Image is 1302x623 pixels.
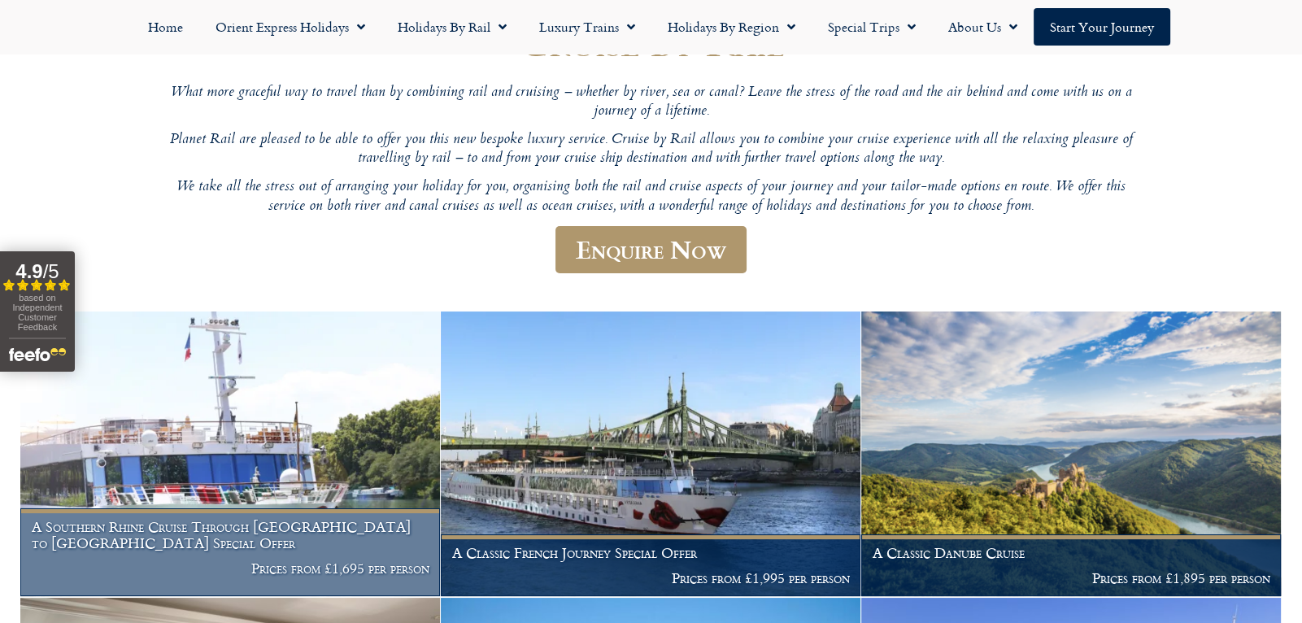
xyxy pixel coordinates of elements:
[651,8,812,46] a: Holidays by Region
[872,545,1269,561] h1: A Classic Danube Cruise
[163,131,1139,169] p: Planet Rail are pleased to be able to offer you this new bespoke luxury service. Cruise by Rail a...
[163,16,1139,64] h1: Cruise by Rail
[523,8,651,46] a: Luxury Trains
[132,8,199,46] a: Home
[8,8,1294,46] nav: Menu
[163,178,1139,216] p: We take all the stress out of arranging your holiday for you, organising both the rail and cruise...
[441,311,861,597] a: A Classic French Journey Special Offer Prices from £1,995 per person
[452,545,850,561] h1: A Classic French Journey Special Offer
[872,570,1269,586] p: Prices from £1,895 per person
[20,311,441,597] a: A Southern Rhine Cruise Through [GEOGRAPHIC_DATA] to [GEOGRAPHIC_DATA] Special Offer Prices from ...
[812,8,932,46] a: Special Trips
[555,226,747,274] a: Enquire Now
[381,8,523,46] a: Holidays by Rail
[1034,8,1170,46] a: Start your Journey
[32,560,429,577] p: Prices from £1,695 per person
[32,519,429,551] h1: A Southern Rhine Cruise Through [GEOGRAPHIC_DATA] to [GEOGRAPHIC_DATA] Special Offer
[932,8,1034,46] a: About Us
[163,84,1139,122] p: What more graceful way to travel than by combining rail and cruising – whether by river, sea or c...
[452,570,850,586] p: Prices from £1,995 per person
[199,8,381,46] a: Orient Express Holidays
[861,311,1282,597] a: A Classic Danube Cruise Prices from £1,895 per person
